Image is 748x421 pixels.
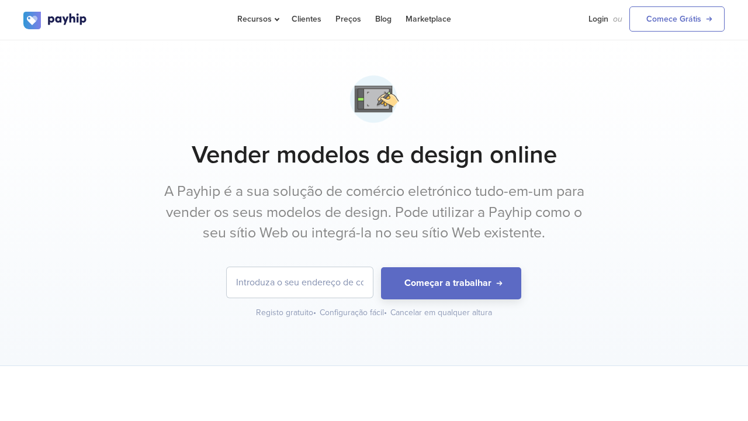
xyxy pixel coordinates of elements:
div: Registo gratuito [256,307,317,319]
span: Recursos [237,14,278,24]
h1: Vender modelos de design online [23,140,725,170]
a: Comece Grátis [629,6,725,32]
img: logo.svg [23,12,88,29]
div: Configuração fácil [320,307,388,319]
p: A Payhip é a sua solução de comércio eletrónico tudo-em-um para vender os seus modelos de design.... [155,181,593,244]
div: Cancelar em qualquer altura [390,307,492,319]
input: Introduza o seu endereço de correio eletrónico [227,267,373,298]
span: • [384,308,387,318]
button: Começar a trabalhar [381,267,521,299]
span: • [313,308,316,318]
img: drawing-tablet-2-mscuuqdwmc5m1cikhkg7.png [345,70,404,129]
